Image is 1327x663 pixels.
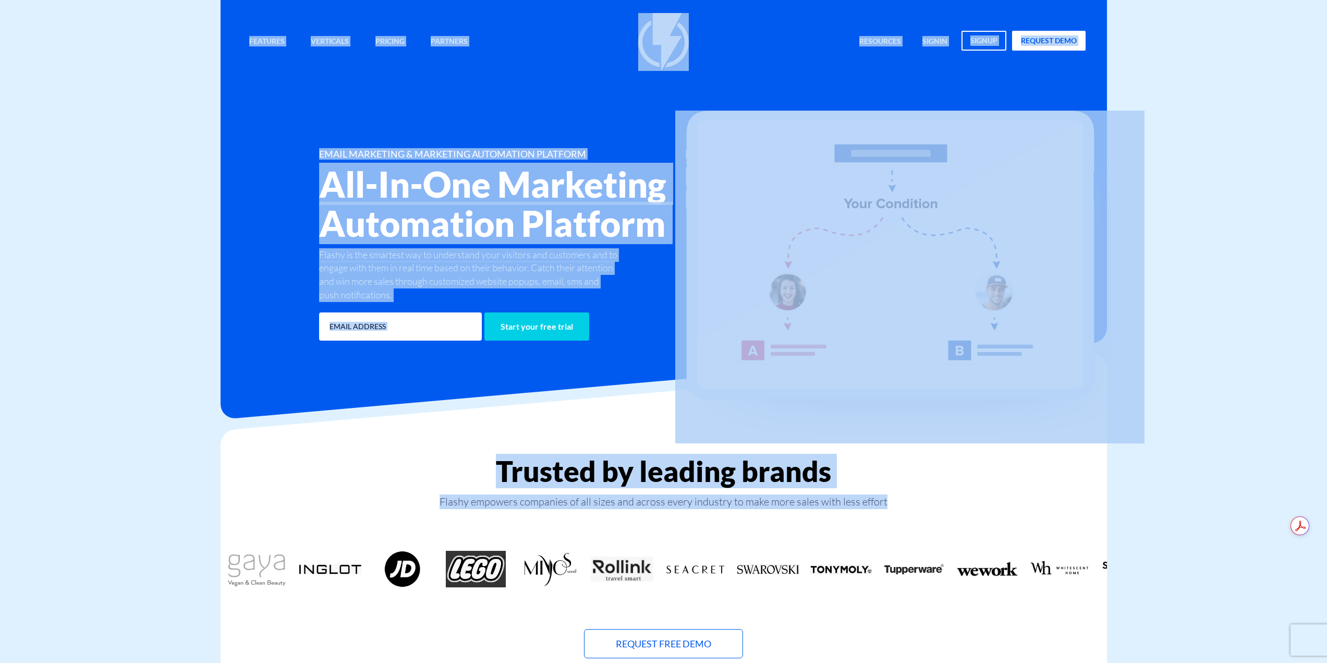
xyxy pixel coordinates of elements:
[513,551,586,587] div: 10 / 18
[367,551,440,587] div: 8 / 18
[732,551,805,587] div: 13 / 18
[1012,31,1086,51] a: request demo
[319,165,726,243] h2: All-In-One Marketing Automation Platform
[586,551,659,587] div: 11 / 18
[659,551,732,587] div: 12 / 18
[961,31,1006,51] a: signup
[303,31,357,53] a: Verticals
[319,248,620,302] p: Flashy is the smartest way to understand your visitors and customers and to engage with them in r...
[221,455,1107,487] h2: Trusted by leading brands
[241,31,293,53] a: Features
[584,629,743,658] a: Request Free Demo
[440,551,513,587] div: 9 / 18
[294,551,367,587] div: 7 / 18
[221,551,294,587] div: 6 / 18
[221,495,1107,509] p: Flashy empowers companies of all sizes and across every industry to make more sales with less effort
[951,551,1024,587] div: 16 / 18
[915,31,955,53] a: signin
[319,149,726,160] h1: EMAIL MARKETING & MARKETING AUTOMATION PLATFORM
[805,551,878,587] div: 14 / 18
[423,31,476,53] a: Partners
[319,312,482,341] input: EMAIL ADDRESS
[878,551,951,587] div: 15 / 18
[1024,551,1097,587] div: 17 / 18
[1097,551,1170,587] div: 18 / 18
[368,31,412,53] a: Pricing
[851,31,909,53] a: Resources
[484,312,589,341] input: Start your free trial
